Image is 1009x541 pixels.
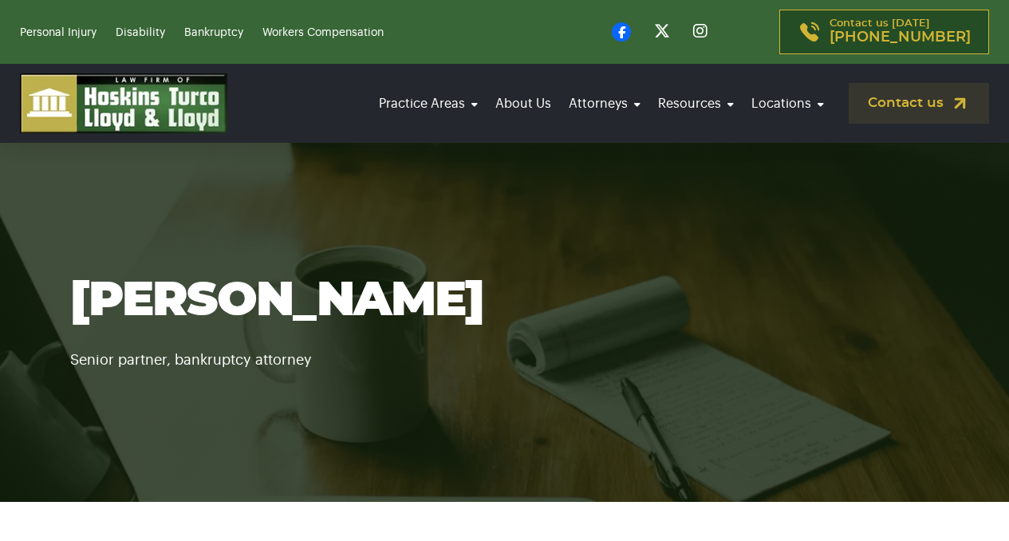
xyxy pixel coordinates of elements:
[747,81,829,126] a: Locations
[849,83,989,124] a: Contact us
[70,329,940,372] p: Senior partner, bankruptcy attorney
[184,27,243,38] a: Bankruptcy
[20,27,97,38] a: Personal Injury
[374,81,483,126] a: Practice Areas
[262,27,384,38] a: Workers Compensation
[830,30,971,45] span: [PHONE_NUMBER]
[564,81,645,126] a: Attorneys
[70,273,940,329] h1: [PERSON_NAME]
[779,10,989,54] a: Contact us [DATE][PHONE_NUMBER]
[20,73,227,133] img: logo
[116,27,165,38] a: Disability
[830,18,971,45] p: Contact us [DATE]
[491,81,556,126] a: About Us
[653,81,739,126] a: Resources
